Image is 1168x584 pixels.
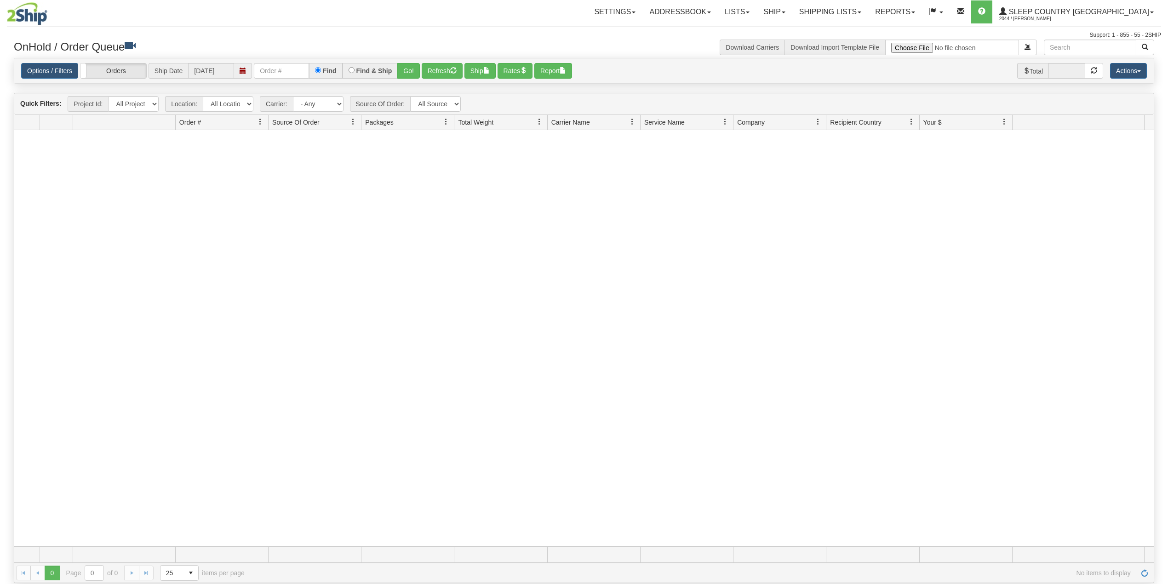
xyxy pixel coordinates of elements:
span: Carrier: [260,96,293,112]
span: Total Weight [458,118,493,127]
span: Page 0 [45,566,59,580]
span: Source Of Order: [350,96,411,112]
span: Ship Date [149,63,188,79]
span: select [183,566,198,580]
a: Addressbook [642,0,718,23]
input: Order # [254,63,309,79]
span: Company [737,118,765,127]
span: Page sizes drop down [160,565,199,581]
span: Your $ [923,118,942,127]
button: Search [1136,40,1154,55]
button: Ship [464,63,496,79]
span: Page of 0 [66,565,118,581]
span: 25 [166,568,178,578]
a: Settings [587,0,642,23]
iframe: chat widget [1147,245,1167,339]
div: Support: 1 - 855 - 55 - 2SHIP [7,31,1161,39]
a: Lists [718,0,756,23]
h3: OnHold / Order Queue [14,40,577,53]
button: Refresh [422,63,463,79]
a: Shipping lists [792,0,868,23]
img: logo2044.jpg [7,2,47,25]
a: Options / Filters [21,63,78,79]
a: Sleep Country [GEOGRAPHIC_DATA] 2044 / [PERSON_NAME] [992,0,1161,23]
label: Find & Ship [356,68,392,74]
button: Go! [397,63,420,79]
a: Packages filter column settings [438,114,454,130]
span: Service Name [644,118,685,127]
span: Source Of Order [272,118,320,127]
a: Refresh [1137,566,1152,580]
label: Quick Filters: [20,99,61,108]
a: Recipient Country filter column settings [904,114,919,130]
a: Total Weight filter column settings [532,114,547,130]
button: Actions [1110,63,1147,79]
span: Location: [165,96,203,112]
button: Rates [498,63,533,79]
span: 2044 / [PERSON_NAME] [999,14,1068,23]
span: Carrier Name [551,118,590,127]
span: Sleep Country [GEOGRAPHIC_DATA] [1007,8,1149,16]
span: Packages [365,118,393,127]
a: Reports [868,0,922,23]
span: Total [1017,63,1049,79]
a: Service Name filter column settings [717,114,733,130]
span: items per page [160,565,245,581]
label: Orders [80,63,146,79]
a: Company filter column settings [810,114,826,130]
a: Download Import Template File [790,44,879,51]
a: Order # filter column settings [252,114,268,130]
a: Source Of Order filter column settings [345,114,361,130]
a: Carrier Name filter column settings [624,114,640,130]
span: Project Id: [68,96,108,112]
input: Import [885,40,1019,55]
input: Search [1044,40,1136,55]
div: grid toolbar [14,93,1154,115]
span: No items to display [258,569,1131,577]
span: Recipient Country [830,118,881,127]
a: Your $ filter column settings [996,114,1012,130]
label: Find [323,68,337,74]
button: Report [534,63,572,79]
a: Ship [756,0,792,23]
span: Order # [179,118,201,127]
a: Download Carriers [726,44,779,51]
